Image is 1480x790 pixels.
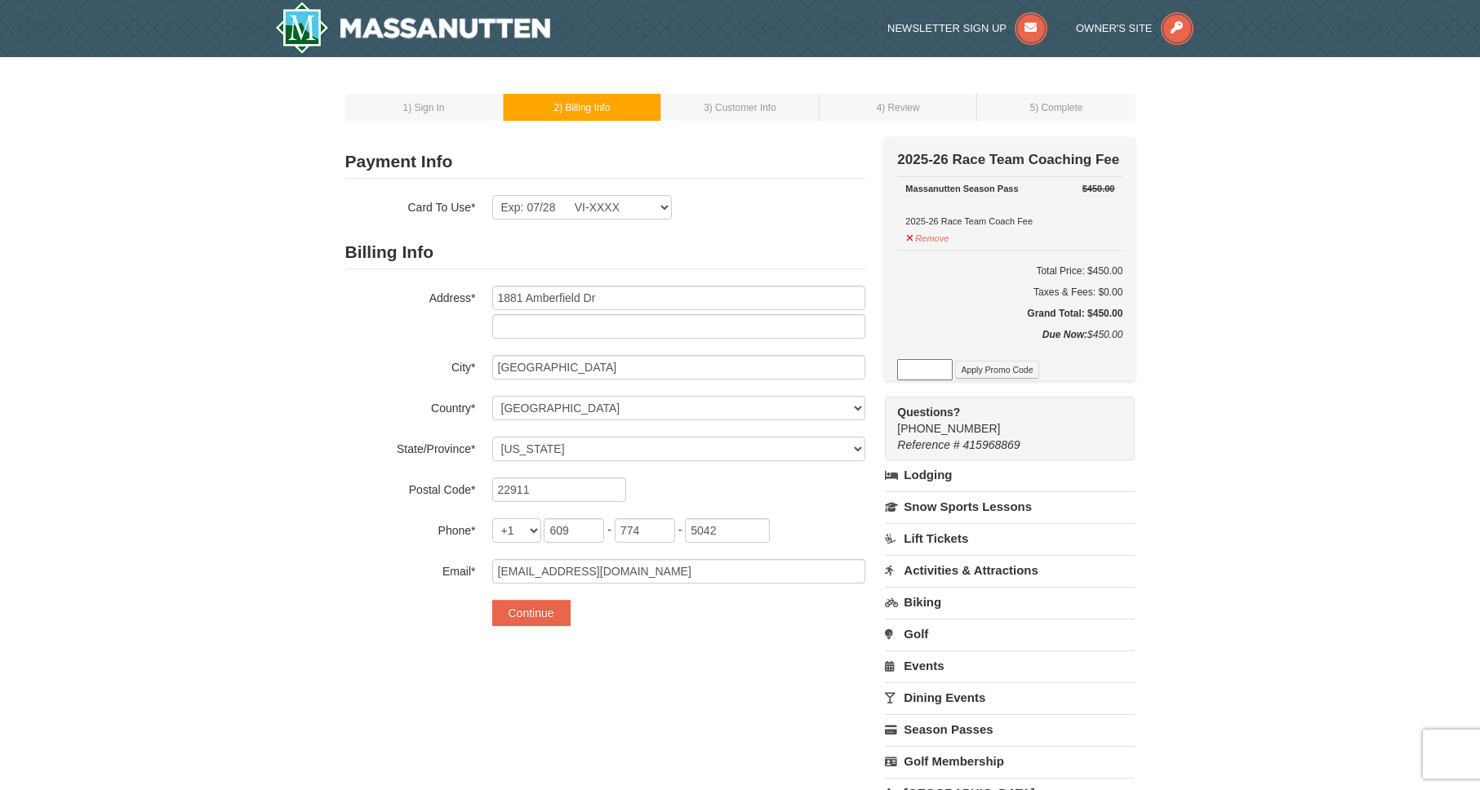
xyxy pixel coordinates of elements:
[885,746,1135,776] a: Golf Membership
[885,460,1135,490] a: Lodging
[887,22,1047,34] a: Newsletter Sign Up
[275,2,551,54] a: Massanutten Resort
[1035,102,1082,113] span: ) Complete
[492,559,865,584] input: Email
[1030,102,1083,113] small: 5
[955,361,1038,379] button: Apply Promo Code
[905,180,1114,197] div: Massanutten Season Pass
[685,518,770,543] input: xxxx
[345,195,476,215] label: Card To Use*
[492,600,571,626] button: Continue
[897,305,1122,322] h5: Grand Total: $450.00
[897,284,1122,300] div: Taxes & Fees: $0.00
[678,523,682,536] span: -
[897,438,959,451] span: Reference #
[1042,329,1087,340] strong: Due Now:
[408,102,444,113] span: ) Sign In
[345,396,476,416] label: Country*
[709,102,776,113] span: ) Customer Info
[345,355,476,375] label: City*
[897,152,1119,167] strong: 2025-26 Race Team Coaching Fee
[554,102,611,113] small: 2
[607,523,611,536] span: -
[885,555,1135,585] a: Activities & Attractions
[887,22,1007,34] span: Newsletter Sign Up
[492,355,865,379] input: City
[1076,22,1193,34] a: Owner's Site
[882,102,919,113] span: ) Review
[559,102,610,113] span: ) Billing Info
[885,714,1135,744] a: Season Passes
[345,286,476,306] label: Address*
[1082,184,1115,193] del: $450.00
[492,286,865,310] input: Billing Info
[885,682,1135,712] a: Dining Events
[345,477,476,498] label: Postal Code*
[897,404,1105,435] span: [PHONE_NUMBER]
[897,326,1122,359] div: $450.00
[963,438,1020,451] span: 415968869
[403,102,445,113] small: 1
[345,236,865,269] h2: Billing Info
[704,102,776,113] small: 3
[905,226,949,246] button: Remove
[885,619,1135,649] a: Golf
[897,406,960,419] strong: Questions?
[544,518,604,543] input: xxx
[885,491,1135,521] a: Snow Sports Lessons
[615,518,675,543] input: xxx
[345,437,476,457] label: State/Province*
[345,559,476,579] label: Email*
[905,180,1114,229] div: 2025-26 Race Team Coach Fee
[275,2,551,54] img: Massanutten Resort Logo
[1076,22,1153,34] span: Owner's Site
[877,102,920,113] small: 4
[885,650,1135,681] a: Events
[492,477,626,502] input: Postal Code
[345,145,865,179] h2: Payment Info
[345,518,476,539] label: Phone*
[885,523,1135,553] a: Lift Tickets
[885,587,1135,617] a: Biking
[897,263,1122,279] h6: Total Price: $450.00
